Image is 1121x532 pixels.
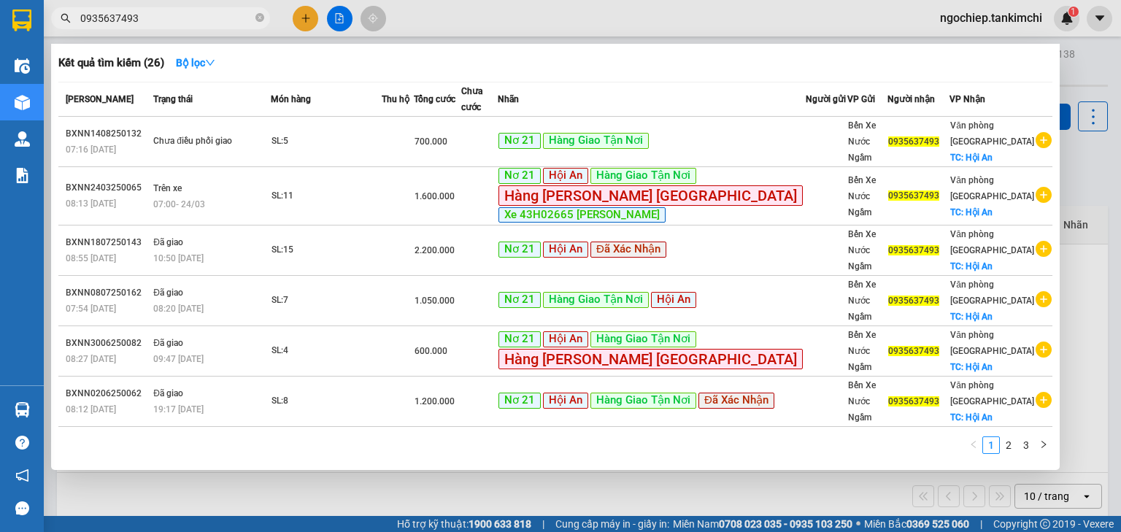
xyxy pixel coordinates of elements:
[1035,436,1052,454] button: right
[543,292,649,308] span: Hàng Giao Tận Nơi
[58,55,164,71] h3: Kết quả tìm kiếm ( 26 )
[153,338,183,348] span: Đã giao
[66,144,116,155] span: 07:16 [DATE]
[848,229,876,271] span: Bến Xe Nước Ngầm
[15,469,29,482] span: notification
[255,12,264,26] span: close-circle
[847,94,875,104] span: VP Gửi
[205,58,215,68] span: down
[888,190,939,201] span: 0935637493
[1001,437,1017,453] a: 2
[950,330,1034,356] span: Văn phòng [GEOGRAPHIC_DATA]
[888,296,939,306] span: 0935637493
[176,57,215,69] strong: Bộ lọc
[15,436,29,450] span: question-circle
[543,393,588,409] span: Hội An
[950,120,1034,147] span: Văn phòng [GEOGRAPHIC_DATA]
[415,191,455,201] span: 1.600.000
[498,331,541,347] span: Nơ 21
[12,9,31,31] img: logo-vxr
[965,436,982,454] button: left
[15,95,30,110] img: warehouse-icon
[950,207,993,217] span: TC: Hội An
[153,199,205,209] span: 07:00 - 24/03
[498,168,541,184] span: Nơ 21
[271,94,311,104] span: Món hàng
[949,94,985,104] span: VP Nhận
[153,183,182,193] span: Trên xe
[153,237,183,247] span: Đã giao
[153,404,204,415] span: 19:17 [DATE]
[271,343,381,359] div: SL: 4
[888,346,939,356] span: 0935637493
[15,131,30,147] img: warehouse-icon
[66,198,116,209] span: 08:13 [DATE]
[66,354,116,364] span: 08:27 [DATE]
[153,354,204,364] span: 09:47 [DATE]
[66,126,149,142] div: BXNN1408250132
[1036,392,1052,408] span: plus-circle
[461,86,482,112] span: Chưa cước
[153,134,263,150] div: Chưa điều phối giao
[590,168,696,184] span: Hàng Giao Tận Nơi
[271,134,381,150] div: SL: 5
[848,175,876,217] span: Bến Xe Nước Ngầm
[848,380,876,423] span: Bến Xe Nước Ngầm
[498,292,541,308] span: Nơ 21
[1036,241,1052,257] span: plus-circle
[15,501,29,515] span: message
[66,253,116,263] span: 08:55 [DATE]
[590,331,696,347] span: Hàng Giao Tận Nơi
[543,331,588,347] span: Hội An
[498,185,803,206] span: Hàng [PERSON_NAME] [GEOGRAPHIC_DATA]
[1039,440,1048,449] span: right
[153,94,193,104] span: Trạng thái
[66,285,149,301] div: BXNN0807250162
[66,404,116,415] span: 08:12 [DATE]
[950,261,993,271] span: TC: Hội An
[950,229,1034,255] span: Văn phòng [GEOGRAPHIC_DATA]
[271,293,381,309] div: SL: 7
[950,412,993,423] span: TC: Hội An
[887,94,935,104] span: Người nhận
[651,292,696,308] span: Hội An
[806,94,846,104] span: Người gửi
[382,94,409,104] span: Thu hộ
[15,402,30,417] img: warehouse-icon
[271,242,381,258] div: SL: 15
[698,393,774,409] span: Đã Xác Nhận
[66,94,134,104] span: [PERSON_NAME]
[498,133,541,149] span: Nơ 21
[498,94,519,104] span: Nhãn
[950,312,993,322] span: TC: Hội An
[415,245,455,255] span: 2.200.000
[61,13,71,23] span: search
[153,388,183,398] span: Đã giao
[848,120,876,163] span: Bến Xe Nước Ngầm
[1036,132,1052,148] span: plus-circle
[498,242,541,258] span: Nơ 21
[15,58,30,74] img: warehouse-icon
[848,280,876,322] span: Bến Xe Nước Ngầm
[255,13,264,22] span: close-circle
[415,396,455,406] span: 1.200.000
[848,330,876,372] span: Bến Xe Nước Ngầm
[415,346,447,356] span: 600.000
[498,393,541,409] span: Nơ 21
[1036,291,1052,307] span: plus-circle
[153,253,204,263] span: 10:50 [DATE]
[153,288,183,298] span: Đã giao
[543,242,588,258] span: Hội An
[590,393,696,409] span: Hàng Giao Tận Nơi
[1036,187,1052,203] span: plus-circle
[888,245,939,255] span: 0935637493
[590,242,666,258] span: Đã Xác Nhận
[950,153,993,163] span: TC: Hội An
[888,396,939,406] span: 0935637493
[1018,437,1034,453] a: 3
[80,10,253,26] input: Tìm tên, số ĐT hoặc mã đơn
[15,168,30,183] img: solution-icon
[498,207,666,223] span: Xe 43H02665 [PERSON_NAME]
[66,235,149,250] div: BXNN1807250143
[414,94,455,104] span: Tổng cước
